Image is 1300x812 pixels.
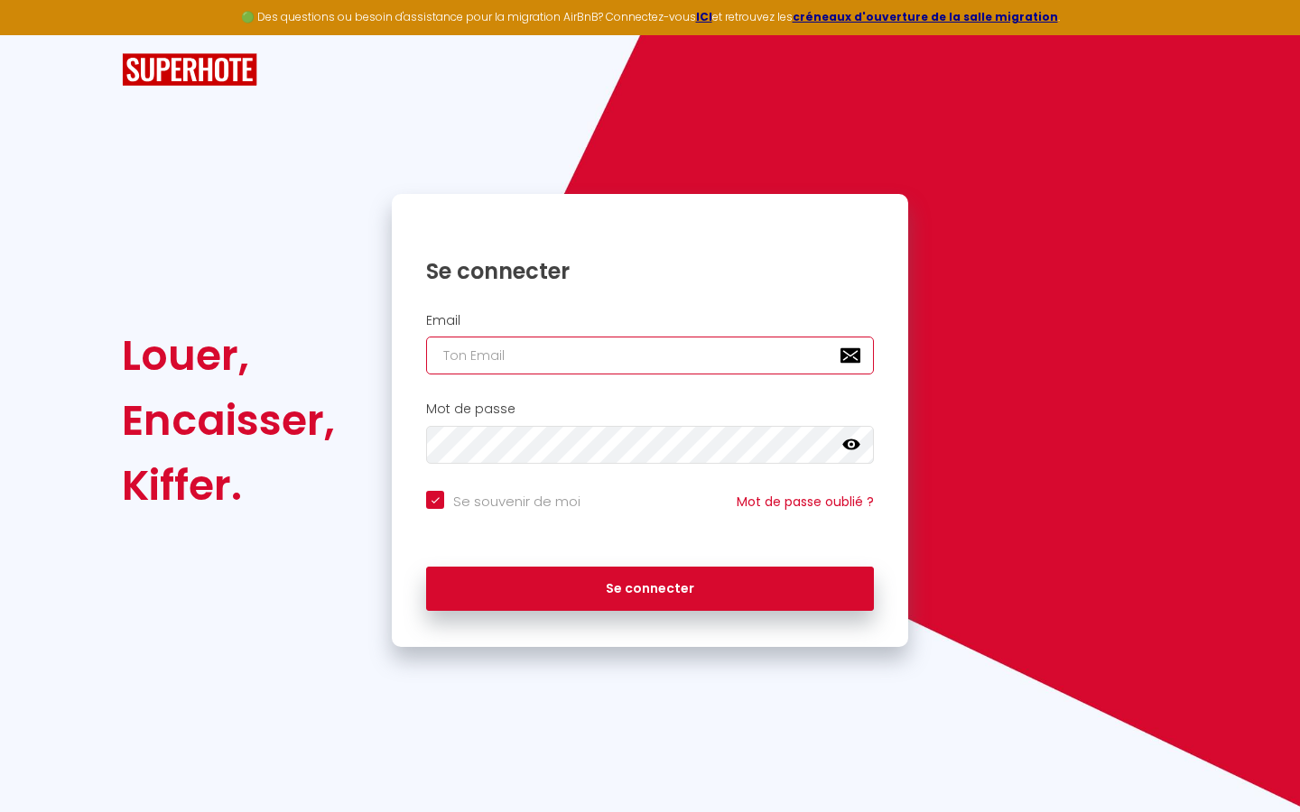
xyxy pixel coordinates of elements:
[122,453,335,518] div: Kiffer.
[696,9,712,24] a: ICI
[426,401,874,417] h2: Mot de passe
[426,313,874,328] h2: Email
[122,388,335,453] div: Encaisser,
[426,337,874,374] input: Ton Email
[14,7,69,61] button: Ouvrir le widget de chat LiveChat
[122,53,257,87] img: SuperHote logo
[426,567,874,612] button: Se connecter
[426,257,874,285] h1: Se connecter
[122,323,335,388] div: Louer,
[793,9,1058,24] a: créneaux d'ouverture de la salle migration
[737,493,874,511] a: Mot de passe oublié ?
